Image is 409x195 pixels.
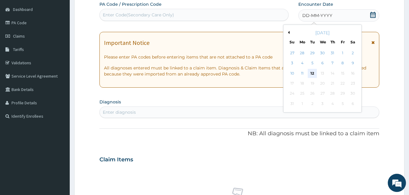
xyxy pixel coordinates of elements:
[328,59,337,68] div: Choose Thursday, August 7th, 2025
[298,59,307,68] div: Choose Monday, August 4th, 2025
[288,49,297,58] div: Choose Sunday, July 27th, 2025
[298,79,307,88] div: Not available Monday, August 18th, 2025
[318,69,327,78] div: Not available Wednesday, August 13th, 2025
[328,79,337,88] div: Not available Thursday, August 21st, 2025
[288,89,297,98] div: Not available Sunday, August 24th, 2025
[348,59,357,68] div: Choose Saturday, August 9th, 2025
[318,59,327,68] div: Choose Wednesday, August 6th, 2025
[13,7,33,12] span: Dashboard
[13,33,25,39] span: Claims
[298,49,307,58] div: Choose Monday, July 28th, 2025
[318,89,327,98] div: Not available Wednesday, August 27th, 2025
[3,130,116,152] textarea: Type your message and hit 'Enter'
[308,99,317,108] div: Not available Tuesday, September 2nd, 2025
[328,49,337,58] div: Choose Thursday, July 31st, 2025
[99,1,162,7] label: PA Code / Prescription Code
[287,31,290,34] button: Previous Month
[308,59,317,68] div: Choose Tuesday, August 5th, 2025
[320,39,325,45] div: We
[328,89,337,98] div: Not available Thursday, August 28th, 2025
[298,69,307,78] div: Choose Monday, August 11th, 2025
[348,69,357,78] div: Not available Saturday, August 16th, 2025
[104,65,375,77] p: All diagnoses entered must be linked to a claim item. Diagnosis & Claim Items that are visible bu...
[328,69,337,78] div: Not available Thursday, August 14th, 2025
[103,12,174,18] div: Enter Code(Secondary Care Only)
[99,156,133,163] h3: Claim Items
[35,59,84,120] span: We're online!
[338,89,347,98] div: Not available Friday, August 29th, 2025
[298,1,333,7] label: Encounter Date
[338,59,347,68] div: Choose Friday, August 8th, 2025
[340,39,345,45] div: Fr
[338,99,347,108] div: Not available Friday, September 5th, 2025
[318,79,327,88] div: Not available Wednesday, August 20th, 2025
[302,12,332,18] span: DD-MM-YYYY
[348,89,357,98] div: Not available Saturday, August 30th, 2025
[338,79,347,88] div: Not available Friday, August 22nd, 2025
[308,69,317,78] div: Choose Tuesday, August 12th, 2025
[104,54,375,60] p: Please enter PA codes before entering items that are not attached to a PA code
[330,39,335,45] div: Th
[308,49,317,58] div: Choose Tuesday, July 29th, 2025
[308,79,317,88] div: Not available Tuesday, August 19th, 2025
[348,49,357,58] div: Choose Saturday, August 2nd, 2025
[99,130,380,138] p: NB: All diagnosis must be linked to a claim item
[287,48,358,109] div: month 2025-08
[338,49,347,58] div: Choose Friday, August 1st, 2025
[288,99,297,108] div: Not available Sunday, August 31st, 2025
[310,39,315,45] div: Tu
[99,99,121,105] label: Diagnosis
[308,89,317,98] div: Not available Tuesday, August 26th, 2025
[11,30,25,45] img: d_794563401_company_1708531726252_794563401
[286,30,359,36] div: [DATE]
[104,39,149,46] h1: Important Notice
[328,99,337,108] div: Not available Thursday, September 4th, 2025
[288,79,297,88] div: Not available Sunday, August 17th, 2025
[348,79,357,88] div: Not available Saturday, August 23rd, 2025
[288,59,297,68] div: Choose Sunday, August 3rd, 2025
[338,69,347,78] div: Not available Friday, August 15th, 2025
[298,89,307,98] div: Not available Monday, August 25th, 2025
[348,99,357,108] div: Not available Saturday, September 6th, 2025
[288,69,297,78] div: Choose Sunday, August 10th, 2025
[99,3,114,18] div: Minimize live chat window
[298,99,307,108] div: Not available Monday, September 1st, 2025
[32,34,102,42] div: Chat with us now
[103,109,136,115] div: Enter diagnosis
[318,99,327,108] div: Not available Wednesday, September 3rd, 2025
[318,49,327,58] div: Choose Wednesday, July 30th, 2025
[300,39,305,45] div: Mo
[290,39,295,45] div: Su
[350,39,355,45] div: Sa
[13,47,24,52] span: Tariffs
